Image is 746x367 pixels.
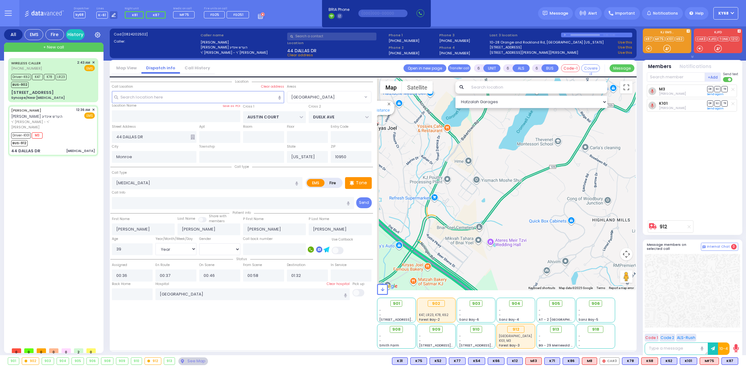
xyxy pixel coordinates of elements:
[439,51,470,55] label: [PHONE_NUMBER]
[467,81,607,94] input: Search location
[563,357,579,365] div: BLS
[44,74,55,80] span: K78
[112,91,284,103] input: Search location here
[618,50,632,55] a: Use this
[459,313,461,317] span: -
[419,343,478,348] span: [STREET_ADDRESS][PERSON_NAME]
[287,124,294,129] label: Floor
[116,358,128,365] div: 909
[243,124,252,129] label: Room
[233,12,243,17] span: FD251
[223,104,240,108] label: Save as POI
[131,358,142,365] div: 910
[702,245,706,249] img: comment-alt.png
[12,348,21,353] span: 0
[675,37,684,41] a: K62
[25,29,43,40] div: EMS
[718,11,729,16] span: ky68
[155,263,170,268] label: En Route
[618,45,632,50] a: Use this
[578,313,580,317] span: -
[665,37,675,41] a: K101
[287,91,363,103] span: BLOOMING GROVE
[112,124,136,129] label: Street Address
[386,101,392,107] button: Close
[468,357,485,365] div: K54
[659,106,686,110] span: Shlomo Appel
[11,108,41,113] a: [PERSON_NAME]
[578,317,598,322] span: Sanz Bay-5
[74,7,89,11] label: Dispatcher
[379,343,399,348] span: Smith Farm
[155,236,196,241] div: Year/Month/Week/Day
[578,334,613,338] div: -
[356,197,372,208] button: Send
[389,51,419,55] label: [PHONE_NUMBER]
[86,348,96,353] span: 0
[620,270,633,283] button: Drag Pegman onto the map to open Street View
[707,245,730,249] span: Internal Chat
[379,313,381,317] span: -
[600,357,619,365] div: CAR3
[561,64,580,72] button: Code-1
[4,29,23,40] div: All
[173,7,197,11] label: Medic on call
[92,107,95,112] span: ✕
[324,179,342,187] label: Fire
[403,64,446,72] a: Open in new page
[439,33,488,38] span: Phone 3
[200,33,285,38] label: Caller name
[410,357,427,365] div: BLS
[723,76,733,83] label: Turn off text
[654,37,665,41] a: MF75
[660,334,675,342] button: Code 2
[199,263,214,268] label: On Scene
[112,282,131,287] label: Back Home
[419,334,421,338] span: -
[622,357,639,365] div: BLS
[659,91,686,96] span: Chananya Indig
[488,357,504,365] div: BLS
[66,29,85,40] a: History
[448,64,471,72] button: Transfer call
[578,338,613,343] div: -
[155,288,350,300] input: Search hospital
[11,74,31,80] span: Driver-K62
[695,11,704,16] span: Help
[112,65,141,71] a: Map View
[357,108,390,112] a: Calculate distance
[643,31,691,35] label: KJ EMS...
[449,357,466,365] div: K77
[287,53,313,57] span: Clear address
[379,334,381,338] span: -
[8,358,19,365] div: 901
[588,11,597,16] span: Alert
[490,50,578,55] a: [STREET_ADDRESS][PERSON_NAME][PERSON_NAME]
[615,11,635,16] span: Important
[358,10,408,17] input: (000)000-00000
[439,45,488,50] span: Phone 4
[582,357,597,365] div: ALS KJ
[714,86,721,92] span: SO
[145,358,161,365] div: 912
[648,63,671,70] button: Members
[112,170,127,175] label: Call Type
[125,7,168,11] label: Night unit
[449,357,466,365] div: BLS
[233,257,250,261] span: Status
[459,338,461,343] span: -
[331,124,348,129] label: Entry Code
[141,65,180,71] a: Dispatch info
[490,33,561,38] label: Last 3 location
[430,357,446,365] div: K52
[243,217,264,222] label: P First Name
[432,326,440,333] span: 909
[112,144,118,149] label: City
[578,308,580,313] span: -
[287,263,306,268] label: Destination
[332,237,353,242] label: Use Callback
[707,86,713,92] span: DR
[680,357,697,365] div: K101
[210,12,219,17] span: FD25
[180,65,215,71] a: Call History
